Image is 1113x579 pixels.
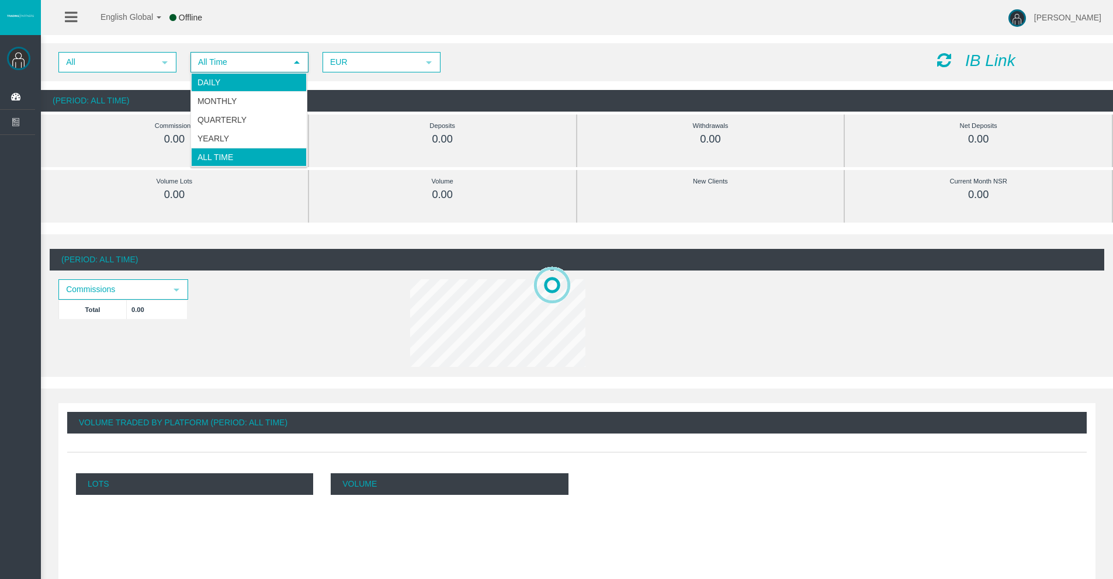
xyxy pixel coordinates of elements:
div: Volume Lots [67,175,282,188]
div: Volume [335,175,550,188]
span: [PERSON_NAME] [1034,13,1101,22]
span: EUR [324,53,418,71]
p: Lots [76,473,313,495]
span: select [172,285,181,294]
div: (Period: All Time) [50,249,1104,271]
span: select [292,58,301,67]
div: 0.00 [871,133,1086,146]
span: select [160,58,169,67]
i: IB Link [965,51,1015,70]
p: Volume [331,473,568,495]
div: Deposits [335,119,550,133]
div: 0.00 [604,133,818,146]
span: Offline [179,13,202,22]
li: Daily [191,73,307,92]
div: Volume Traded By Platform (Period: All Time) [67,412,1087,434]
td: Total [59,300,127,319]
div: Withdrawals [604,119,818,133]
img: logo.svg [6,13,35,18]
li: Yearly [191,129,307,148]
div: 0.00 [871,188,1086,202]
span: All [60,53,154,71]
div: New Clients [604,175,818,188]
i: Reload Dashboard [937,52,951,68]
li: Monthly [191,92,307,110]
span: English Global [85,12,153,22]
span: Commissions [60,280,166,299]
div: 0.00 [67,133,282,146]
span: select [424,58,434,67]
div: Current Month NSR [871,175,1086,188]
div: Commissions [67,119,282,133]
li: All Time [191,148,307,167]
div: 0.00 [335,133,550,146]
span: All Time [192,53,286,71]
li: Quarterly [191,110,307,129]
div: 0.00 [335,188,550,202]
img: user-image [1008,9,1026,27]
div: (Period: All Time) [41,90,1113,112]
div: 0.00 [67,188,282,202]
td: 0.00 [127,300,188,319]
div: Net Deposits [871,119,1086,133]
